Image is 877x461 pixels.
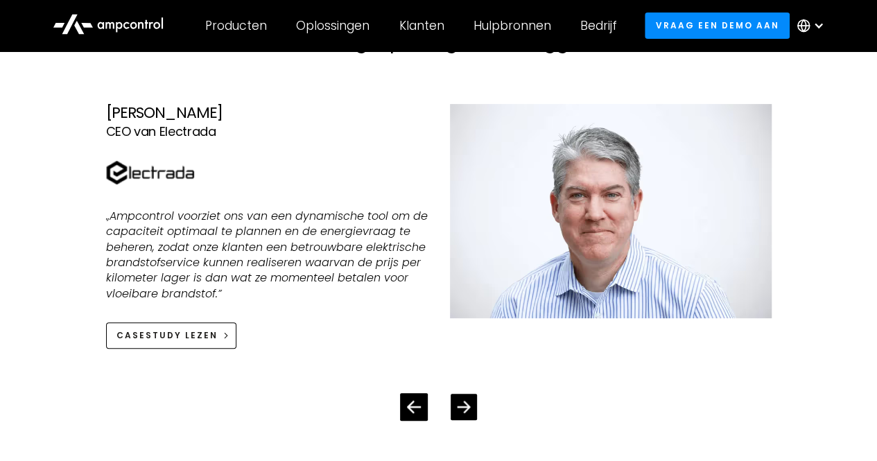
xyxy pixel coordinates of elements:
[205,18,267,33] div: Producten
[296,18,370,33] div: Oplossingen
[106,82,772,371] div: 3 / 4
[106,122,428,142] div: CEO van Electrada
[580,18,617,33] div: Bedrijf
[645,12,790,38] a: Vraag een demo aan
[400,393,428,421] div: Previous slide
[474,18,551,33] div: Hulpbronnen
[106,209,428,302] p: „Ampcontrol voorziet ons van een dynamische tool om de capaciteit optimaal te plannen en de energ...
[106,104,428,122] div: [PERSON_NAME]
[116,329,218,342] div: Casestudy lezen
[451,394,477,420] div: Next slide
[399,18,444,33] div: Klanten
[106,322,237,348] a: Casestudy lezen
[84,31,794,54] h2: Wat wagenparkeigenaren zeggen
